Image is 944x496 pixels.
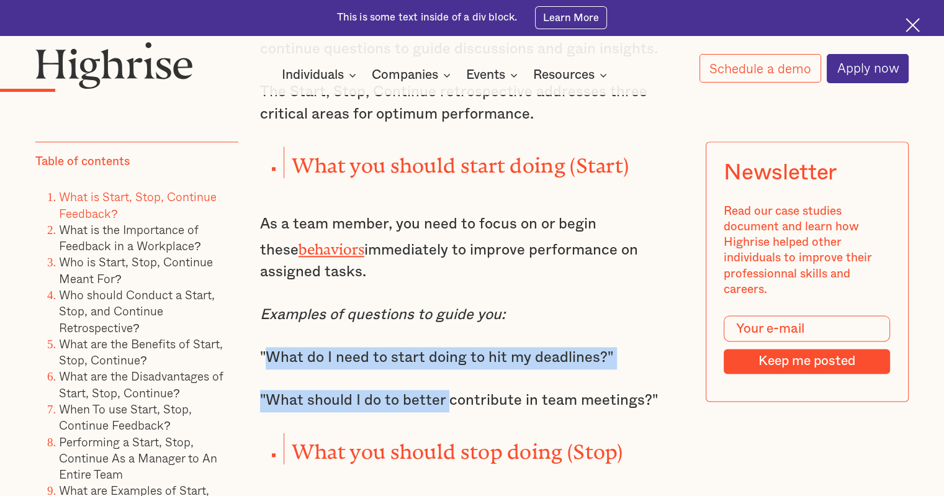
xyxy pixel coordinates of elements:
[260,347,684,369] p: "What do I need to start doing to hit my deadlines?"
[59,187,217,222] a: What is Start, Stop, Continue Feedback?
[59,433,217,484] a: Performing a Start, Stop, Continue As a Manager to An Entire Team
[260,214,684,284] p: As a team member, you need to focus on or begin these immediately to improve performance on assig...
[372,68,454,83] div: Companies
[827,54,909,83] a: Apply now
[59,335,223,369] a: What are the Benefits of Start, Stop, Continue?
[260,307,505,322] em: Examples of questions to guide you:
[466,68,505,83] div: Events
[292,440,623,453] strong: What you should stop doing (Stop)
[535,6,608,29] a: Learn More
[724,160,837,186] div: Newsletter
[35,42,193,89] img: Highrise logo
[299,241,364,250] a: behaviors
[724,315,891,342] input: Your e-mail
[699,54,821,83] a: Schedule a demo
[35,154,130,169] div: Table of contents
[59,400,192,434] a: When To use Start, Stop, Continue Feedback?
[337,11,518,25] div: This is some text inside of a div block.
[59,286,215,336] a: Who should Conduct a Start, Stop, and Continue Retrospective?
[260,81,684,125] p: The Start, Stop, Continue retrospective addresses three critical areas for optimum performance.
[533,68,595,83] div: Resources
[260,390,684,412] p: "What should I do to better contribute in team meetings?"
[724,315,891,374] form: Modal Form
[533,68,611,83] div: Resources
[724,349,891,374] input: Keep me posted
[372,68,438,83] div: Companies
[282,68,344,83] div: Individuals
[59,367,223,401] a: What are the Disadvantages of Start, Stop, Continue?
[59,253,213,287] a: Who is Start, Stop, Continue Meant For?
[724,204,891,298] div: Read our case studies document and learn how Highrise helped other individuals to improve their p...
[59,220,201,255] a: What is the Importance of Feedback in a Workplace?
[292,153,629,167] strong: What you should start doing (Start)
[282,68,360,83] div: Individuals
[466,68,521,83] div: Events
[906,18,920,32] img: Cross icon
